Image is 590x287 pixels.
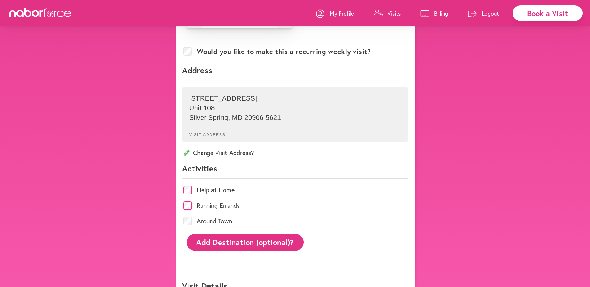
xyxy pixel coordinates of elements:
p: My Profile [330,10,354,17]
p: Billing [434,10,448,17]
p: Address [182,65,408,80]
div: Book a Visit [513,5,583,21]
p: Activities [182,163,408,179]
p: [STREET_ADDRESS] [189,94,401,102]
p: Visit Address [185,128,406,137]
p: Silver Spring , MD 20906-5621 [189,114,401,122]
label: Would you like to make this a recurring weekly visit? [197,48,371,56]
button: Add Destination (optional)? [187,234,304,251]
label: Running Errands [197,203,240,209]
a: Visits [374,4,401,23]
p: Visits [388,10,401,17]
label: Help at Home [197,187,235,193]
a: Billing [420,4,448,23]
p: Logout [482,10,499,17]
p: Change Visit Address? [182,148,408,157]
a: My Profile [316,4,354,23]
label: Around Town [197,218,232,224]
p: Unit 108 [189,104,401,112]
a: Logout [468,4,499,23]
